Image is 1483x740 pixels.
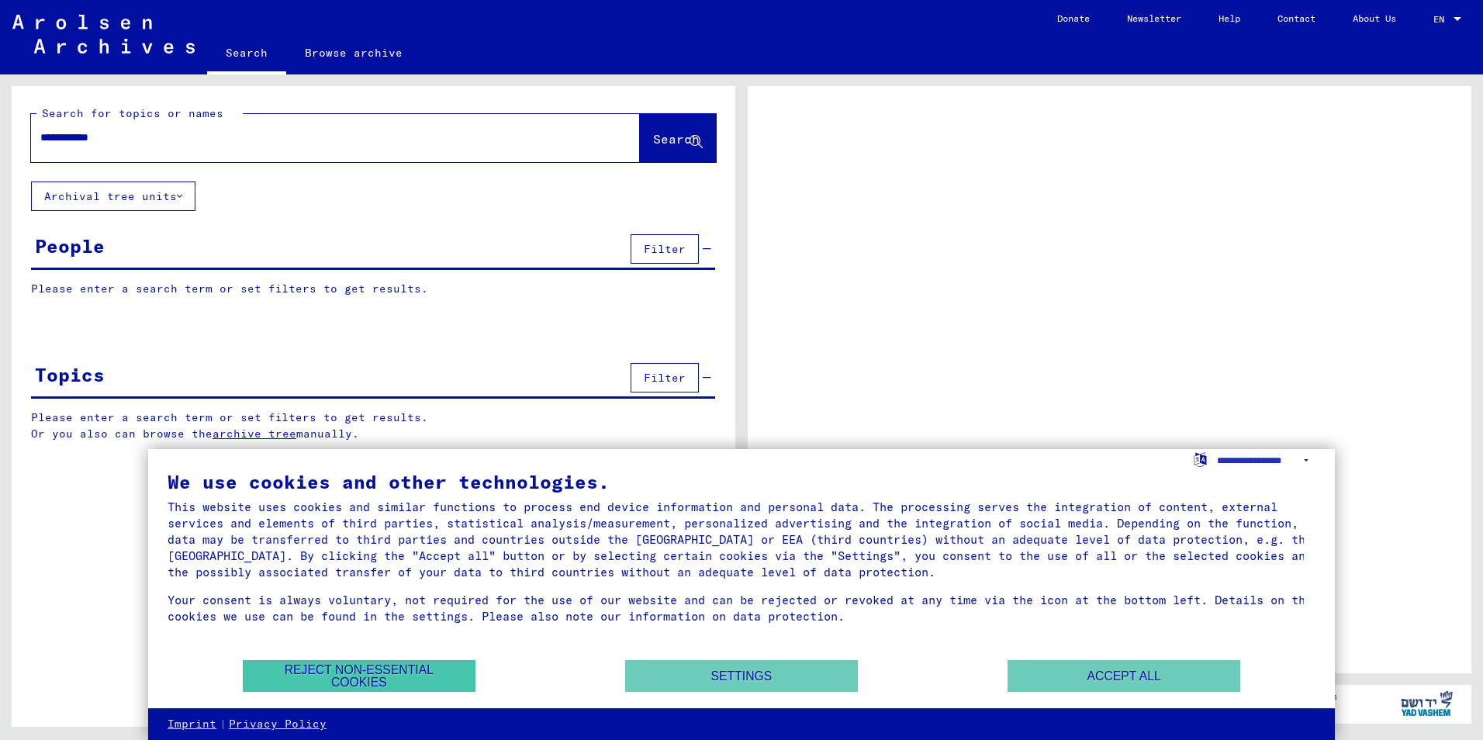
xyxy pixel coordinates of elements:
[653,131,700,147] span: Search
[35,361,105,389] div: Topics
[168,472,1315,491] div: We use cookies and other technologies.
[640,114,716,162] button: Search
[625,660,858,692] button: Settings
[35,232,105,260] div: People
[286,34,421,71] a: Browse archive
[631,234,699,264] button: Filter
[31,182,195,211] button: Archival tree units
[644,242,686,256] span: Filter
[1433,14,1450,25] span: EN
[229,717,327,732] a: Privacy Policy
[168,717,216,732] a: Imprint
[207,34,286,74] a: Search
[168,499,1315,580] div: This website uses cookies and similar functions to process end device information and personal da...
[31,410,716,442] p: Please enter a search term or set filters to get results. Or you also can browse the manually.
[1008,660,1240,692] button: Accept all
[31,281,715,297] p: Please enter a search term or set filters to get results.
[243,660,475,692] button: Reject non-essential cookies
[12,15,195,54] img: Arolsen_neg.svg
[213,427,296,441] a: archive tree
[42,106,223,120] mat-label: Search for topics or names
[1398,684,1456,723] img: yv_logo.png
[168,592,1315,624] div: Your consent is always voluntary, not required for the use of our website and can be rejected or ...
[644,371,686,385] span: Filter
[631,363,699,392] button: Filter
